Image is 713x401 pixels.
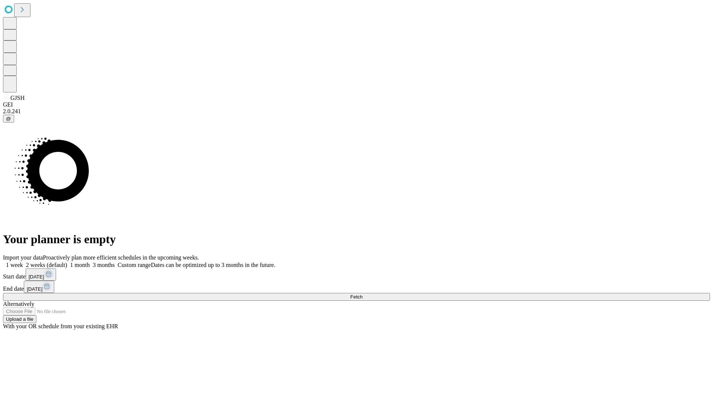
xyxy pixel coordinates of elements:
span: GJSH [10,95,25,101]
span: Import your data [3,254,43,261]
span: 1 week [6,262,23,268]
span: [DATE] [29,274,44,280]
button: @ [3,115,14,123]
span: With your OR schedule from your existing EHR [3,323,118,329]
span: 3 months [93,262,115,268]
button: [DATE] [24,281,54,293]
button: [DATE] [26,268,56,281]
button: Upload a file [3,315,36,323]
div: GEI [3,101,710,108]
span: Dates can be optimized up to 3 months in the future. [151,262,275,268]
span: Custom range [118,262,151,268]
div: End date [3,281,710,293]
span: 2 weeks (default) [26,262,67,268]
h1: Your planner is empty [3,232,710,246]
span: 1 month [70,262,90,268]
span: @ [6,116,11,121]
span: [DATE] [27,286,42,292]
span: Alternatively [3,301,34,307]
div: Start date [3,268,710,281]
div: 2.0.241 [3,108,710,115]
span: Fetch [350,294,362,300]
span: Proactively plan more efficient schedules in the upcoming weeks. [43,254,199,261]
button: Fetch [3,293,710,301]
